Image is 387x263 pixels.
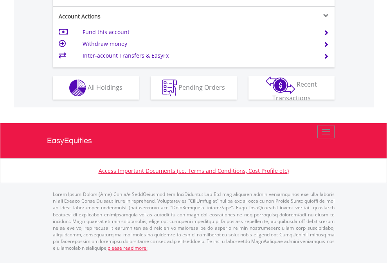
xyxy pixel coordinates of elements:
[108,245,148,251] a: please read more:
[178,83,225,91] span: Pending Orders
[266,76,295,94] img: transactions-zar-wht.png
[53,191,335,251] p: Lorem Ipsum Dolors (Ame) Con a/e SeddOeiusmod tem InciDiduntut Lab Etd mag aliquaen admin veniamq...
[53,76,139,100] button: All Holdings
[47,123,340,158] a: EasyEquities
[248,76,335,100] button: Recent Transactions
[162,80,177,96] img: pending_instructions-wht.png
[83,38,314,50] td: Withdraw money
[83,26,314,38] td: Fund this account
[83,50,314,62] td: Inter-account Transfers & EasyFx
[69,80,86,96] img: holdings-wht.png
[88,83,122,91] span: All Holdings
[53,13,194,20] div: Account Actions
[99,167,289,174] a: Access Important Documents (i.e. Terms and Conditions, Cost Profile etc)
[151,76,237,100] button: Pending Orders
